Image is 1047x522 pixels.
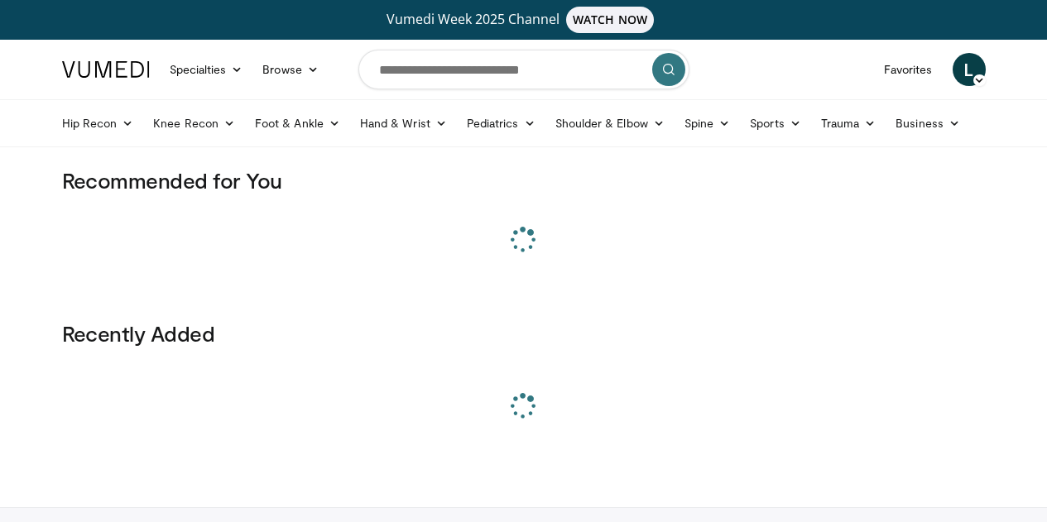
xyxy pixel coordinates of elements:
img: VuMedi Logo [62,61,150,78]
h3: Recently Added [62,320,986,347]
a: Hip Recon [52,107,144,140]
h3: Recommended for You [62,167,986,194]
a: Specialties [160,53,253,86]
a: Browse [252,53,329,86]
a: Vumedi Week 2025 ChannelWATCH NOW [65,7,983,33]
span: WATCH NOW [566,7,654,33]
a: Knee Recon [143,107,245,140]
a: Business [886,107,970,140]
input: Search topics, interventions [358,50,689,89]
a: Favorites [874,53,943,86]
a: Hand & Wrist [350,107,457,140]
a: L [953,53,986,86]
a: Pediatrics [457,107,545,140]
a: Foot & Ankle [245,107,350,140]
a: Sports [740,107,811,140]
a: Trauma [811,107,886,140]
a: Shoulder & Elbow [545,107,675,140]
a: Spine [675,107,740,140]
